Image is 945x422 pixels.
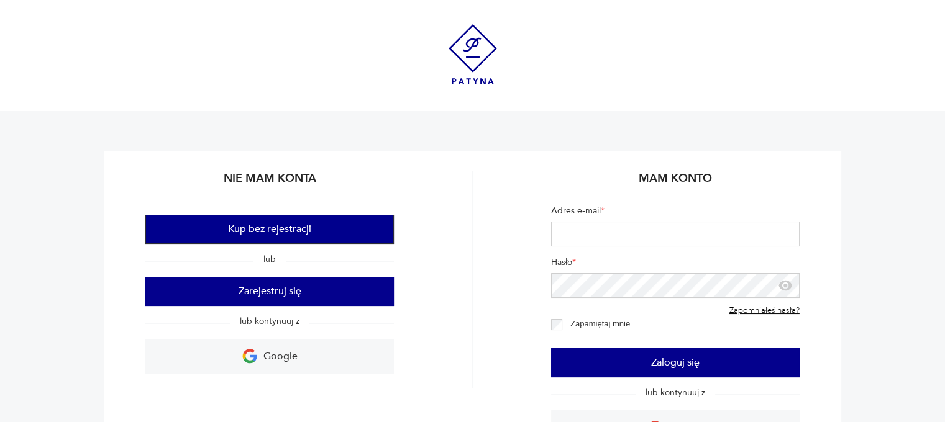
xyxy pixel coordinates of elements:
span: lub kontynuuj z [636,387,715,398]
img: Ikona Google [242,349,257,364]
button: Zarejestruj się [145,277,394,306]
span: lub kontynuuj z [230,315,309,327]
label: Hasło [551,256,800,273]
label: Adres e-mail [551,205,800,222]
button: Zaloguj się [551,348,800,377]
img: Patyna - sklep z meblami i dekoracjami vintage [449,24,497,84]
h2: Mam konto [551,171,800,195]
label: Zapamiętaj mnie [570,319,630,328]
a: Google [145,339,394,374]
a: Zapomniałeś hasła? [729,306,800,316]
button: Kup bez rejestracji [145,215,394,244]
p: Google [263,347,298,366]
span: lub [253,253,286,265]
h2: Nie mam konta [145,171,394,195]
